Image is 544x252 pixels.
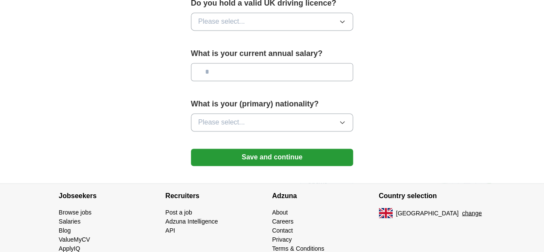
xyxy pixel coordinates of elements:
[191,113,353,131] button: Please select...
[59,227,71,233] a: Blog
[462,208,482,218] button: change
[198,117,245,128] span: Please select...
[191,98,353,110] label: What is your (primary) nationality?
[272,245,324,252] a: Terms & Conditions
[166,227,175,233] a: API
[59,245,80,252] a: ApplyIQ
[59,208,92,215] a: Browse jobs
[272,218,294,224] a: Careers
[191,48,353,59] label: What is your current annual salary?
[379,184,486,208] h4: Country selection
[198,16,245,27] span: Please select...
[59,236,90,243] a: ValueMyCV
[379,208,393,218] img: UK flag
[272,236,292,243] a: Privacy
[272,208,288,215] a: About
[396,208,459,218] span: [GEOGRAPHIC_DATA]
[272,227,293,233] a: Contact
[166,208,192,215] a: Post a job
[191,149,353,166] button: Save and continue
[59,218,81,224] a: Salaries
[191,12,353,31] button: Please select...
[166,218,218,224] a: Adzuna Intelligence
